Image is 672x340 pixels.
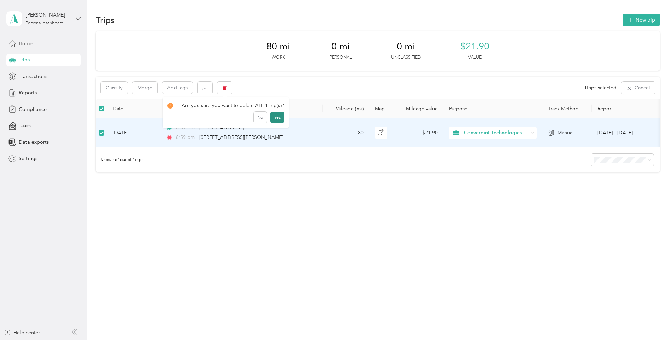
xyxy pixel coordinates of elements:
[443,99,542,118] th: Purpose
[460,41,489,52] span: $21.90
[323,99,369,118] th: Mileage (mi)
[266,41,290,52] span: 80 mi
[19,139,49,146] span: Data exports
[272,54,285,61] p: Work
[468,54,482,61] p: Value
[19,122,31,129] span: Taxes
[96,16,114,24] h1: Trips
[26,11,70,19] div: [PERSON_NAME]
[107,99,160,118] th: Date
[4,329,40,336] button: Help center
[323,118,369,147] td: 80
[623,14,660,26] button: New trip
[107,118,160,147] td: [DATE]
[176,134,196,141] span: 8:59 pm
[592,118,656,147] td: Aug 1 - 31, 2025
[254,112,267,123] button: No
[160,99,323,118] th: Locations
[19,56,30,64] span: Trips
[542,99,592,118] th: Track Method
[632,300,672,340] iframe: Everlance-gr Chat Button Frame
[176,124,196,132] span: 8:59 pm
[19,155,37,162] span: Settings
[394,99,443,118] th: Mileage value
[391,54,421,61] p: Unclassified
[199,125,244,131] span: [STREET_ADDRESS]
[162,82,193,94] button: Add tags
[369,99,394,118] th: Map
[132,82,157,94] button: Merge
[331,41,350,52] span: 0 mi
[19,40,33,47] span: Home
[19,106,47,113] span: Compliance
[167,102,284,109] div: Are you sure you want to delete ALL 1 trip(s)?
[26,21,64,25] div: Personal dashboard
[592,99,656,118] th: Report
[19,89,37,96] span: Reports
[464,129,529,137] span: Convergint Technologies
[394,118,443,147] td: $21.90
[19,73,47,80] span: Transactions
[330,54,352,61] p: Personal
[96,157,143,163] span: Showing 1 out of 1 trips
[621,82,655,94] button: Cancel
[558,129,573,137] span: Manual
[101,82,128,94] button: Classify
[397,41,415,52] span: 0 mi
[199,134,283,140] span: [STREET_ADDRESS][PERSON_NAME]
[584,84,617,92] span: 1 trips selected
[270,112,284,123] button: Yes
